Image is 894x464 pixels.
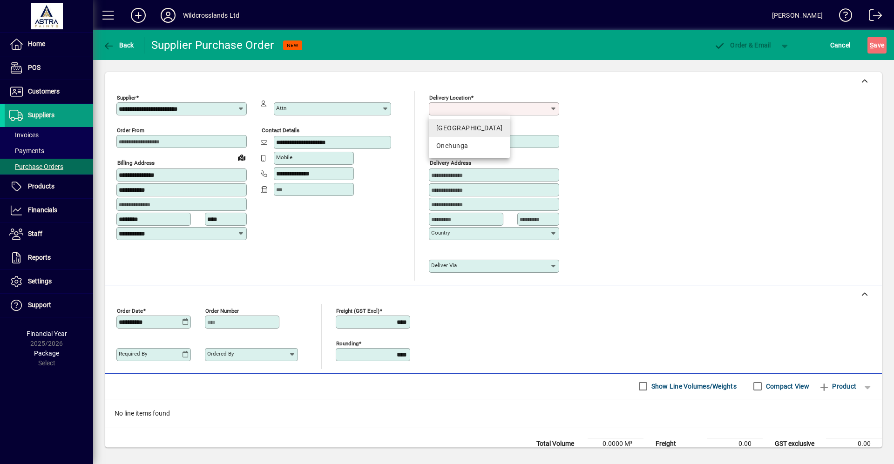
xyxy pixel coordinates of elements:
mat-label: Mobile [276,154,292,161]
div: Wildcrosslands Ltd [183,8,239,23]
button: Cancel [828,37,853,54]
td: 0.0000 M³ [588,438,643,449]
span: Payments [9,147,44,155]
span: Home [28,40,45,47]
span: Suppliers [28,111,54,119]
a: Invoices [5,127,93,143]
div: [GEOGRAPHIC_DATA] [436,123,502,133]
span: Financial Year [27,330,67,337]
td: Total Volume [532,438,588,449]
mat-label: Attn [276,105,286,111]
span: Financials [28,206,57,214]
mat-label: Order date [117,307,143,314]
a: Purchase Orders [5,159,93,175]
span: Support [28,301,51,309]
mat-label: Supplier [117,94,136,101]
mat-label: Freight (GST excl) [336,307,379,314]
div: [PERSON_NAME] [772,8,823,23]
a: POS [5,56,93,80]
span: ave [870,38,884,53]
mat-label: Country [431,229,450,236]
a: Settings [5,270,93,293]
mat-label: Rounding [336,340,359,346]
td: GST exclusive [770,438,826,449]
a: Staff [5,222,93,246]
span: Product [819,379,856,394]
a: Customers [5,80,93,103]
div: Onehunga [436,141,502,151]
button: Save [867,37,887,54]
a: Reports [5,246,93,269]
button: Order & Email [710,37,776,54]
mat-label: Deliver via [431,262,457,269]
a: Payments [5,143,93,159]
span: POS [28,64,41,71]
a: Products [5,175,93,198]
span: Back [103,41,134,49]
label: Show Line Volumes/Weights [650,382,737,391]
span: Products [28,182,54,190]
span: Package [34,350,59,357]
span: NEW [287,42,298,48]
span: Purchase Orders [9,163,63,170]
span: Cancel [830,38,851,53]
button: Back [101,37,136,54]
span: Settings [28,277,52,285]
a: Support [5,294,93,317]
app-page-header-button: Back [93,37,144,54]
span: Invoices [9,131,39,139]
mat-option: Onehunga [429,137,510,155]
span: Reports [28,254,51,261]
span: Customers [28,87,60,95]
label: Compact View [764,382,809,391]
mat-label: Required by [119,350,147,357]
a: Financials [5,199,93,222]
mat-label: Ordered by [207,350,234,357]
span: S [870,41,874,49]
mat-label: Delivery Location [429,94,471,101]
td: 0.00 [707,438,763,449]
button: Add [123,7,153,24]
a: Logout [862,2,882,32]
td: 0.00 [826,438,882,449]
a: Home [5,33,93,56]
button: Profile [153,7,183,24]
mat-label: Order from [117,127,144,134]
span: Staff [28,230,42,237]
button: Product [814,378,861,395]
span: Order & Email [714,41,771,49]
mat-option: Christchurch [429,119,510,137]
div: No line items found [105,399,882,428]
div: Supplier Purchase Order [151,38,274,53]
a: Knowledge Base [832,2,853,32]
td: Freight [651,438,707,449]
a: View on map [234,150,249,165]
mat-label: Order number [205,307,239,314]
